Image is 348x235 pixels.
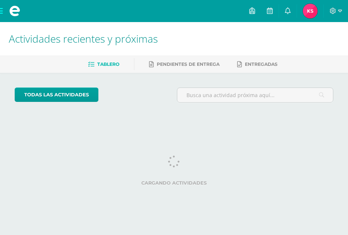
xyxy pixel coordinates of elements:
[157,61,220,67] span: Pendientes de entrega
[88,58,119,70] a: Tablero
[245,61,278,67] span: Entregadas
[237,58,278,70] a: Entregadas
[9,32,158,46] span: Actividades recientes y próximas
[15,88,98,102] a: todas las Actividades
[303,4,318,18] img: 5377531806dad627e75cd68b7fb91b5a.png
[97,61,119,67] span: Tablero
[177,88,333,102] input: Busca una actividad próxima aquí...
[15,180,333,186] label: Cargando actividades
[149,58,220,70] a: Pendientes de entrega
